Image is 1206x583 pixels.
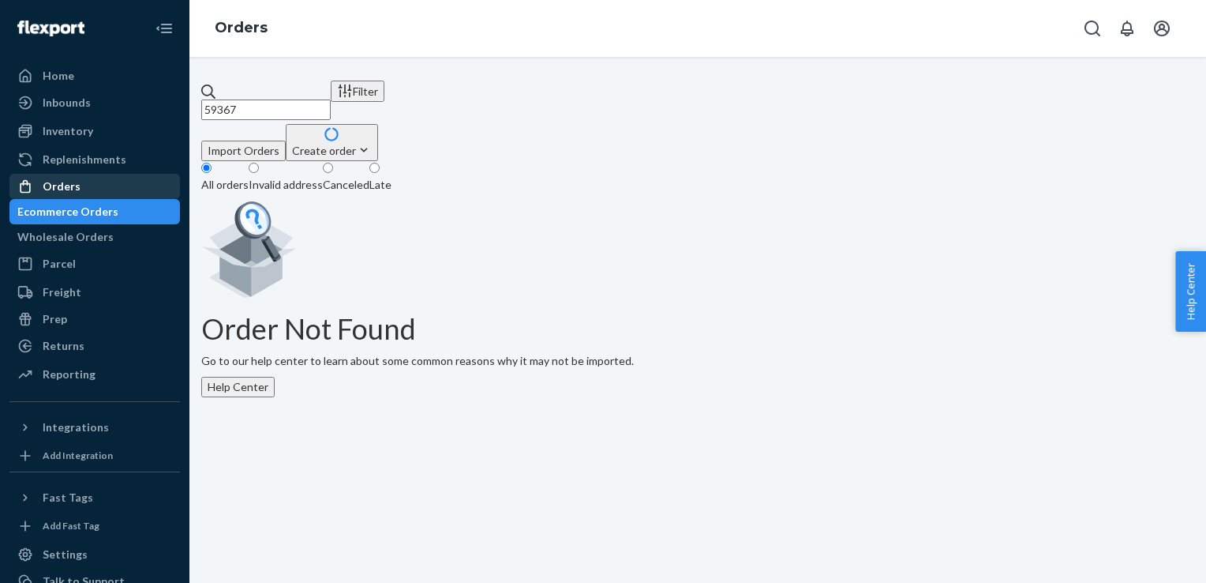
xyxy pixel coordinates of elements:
div: Home [43,68,74,84]
a: Add Integration [9,446,180,465]
div: Add Integration [43,449,113,462]
div: Parcel [43,256,76,272]
a: Reporting [9,362,180,387]
button: Help Center [1175,251,1206,332]
input: Search orders [201,100,331,120]
input: Late [369,163,380,173]
a: Settings [9,542,180,567]
div: All orders [201,177,249,193]
div: Fast Tags [43,490,93,506]
button: Open notifications [1111,13,1143,44]
a: Add Fast Tag [9,517,180,536]
a: Returns [9,333,180,359]
a: Prep [9,307,180,332]
img: Flexport logo [17,21,84,36]
div: Orders [43,179,81,194]
a: Orders [215,19,268,36]
ol: breadcrumbs [202,6,280,51]
h1: Order Not Found [201,314,1194,345]
div: Wholesale Orders [17,229,114,245]
div: Late [369,177,391,193]
div: Replenishments [43,152,126,167]
div: Create order [292,142,372,159]
div: Ecommerce Orders [17,204,118,220]
div: Inventory [43,123,93,139]
button: Help Center [201,377,275,397]
a: Home [9,63,180,88]
button: Open Search Box [1077,13,1108,44]
button: Integrations [9,415,180,440]
div: Filter [337,83,378,100]
a: Inventory [9,118,180,144]
button: Filter [331,81,384,102]
div: Integrations [43,419,109,435]
button: Close Navigation [148,13,180,44]
button: Fast Tags [9,485,180,510]
p: Go to our help center to learn about some common reasons why it may not be imported. [201,353,1194,369]
div: Settings [43,547,88,562]
div: Inbounds [43,95,91,111]
button: Create order [286,124,378,161]
div: Freight [43,284,81,300]
button: Open account menu [1146,13,1178,44]
a: Freight [9,280,180,305]
div: Reporting [43,367,96,382]
a: Inbounds [9,90,180,115]
div: Invalid address [249,177,323,193]
input: Canceled [323,163,333,173]
a: Wholesale Orders [9,224,180,250]
input: Invalid address [249,163,259,173]
a: Ecommerce Orders [9,199,180,224]
a: Orders [9,174,180,199]
input: All orders [201,163,212,173]
img: Empty list [201,197,297,298]
div: Canceled [323,177,369,193]
div: Returns [43,338,84,354]
a: Parcel [9,251,180,276]
div: Add Fast Tag [43,519,99,532]
a: Replenishments [9,147,180,172]
div: Prep [43,311,67,327]
button: Import Orders [201,141,286,161]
